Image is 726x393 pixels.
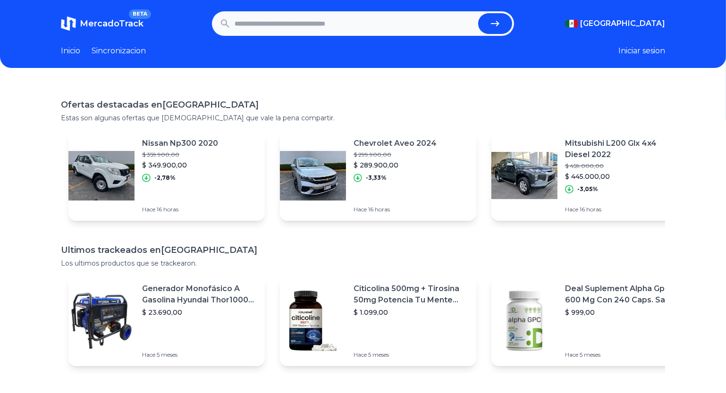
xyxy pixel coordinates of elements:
img: Featured image [280,288,346,354]
img: Featured image [280,142,346,209]
a: Sincronizacion [92,45,146,57]
span: MercadoTrack [80,18,144,29]
p: $ 445.000,00 [565,172,680,181]
a: Featured imageDeal Suplement Alpha Gpc 600 Mg Con 240 Caps. Salud Cerebral Sabor S/n$ 999,00Hace ... [491,276,688,366]
a: Featured imageNissan Np300 2020$ 359.900,00$ 349.900,00-2,78%Hace 16 horas [68,130,265,221]
a: Inicio [61,45,80,57]
p: $ 459.000,00 [565,162,680,170]
p: Los ultimos productos que se trackearon. [61,259,665,268]
p: Estas son algunas ofertas que [DEMOGRAPHIC_DATA] que vale la pena compartir. [61,113,665,123]
p: Hace 16 horas [354,206,437,213]
p: Hace 16 horas [142,206,218,213]
p: Deal Suplement Alpha Gpc 600 Mg Con 240 Caps. Salud Cerebral Sabor S/n [565,283,680,306]
p: Generador Monofásico A Gasolina Hyundai Thor10000 P 11.5 Kw [142,283,257,306]
p: Chevrolet Aveo 2024 [354,138,437,149]
a: Featured imageChevrolet Aveo 2024$ 299.900,00$ 289.900,00-3,33%Hace 16 horas [280,130,476,221]
img: Featured image [68,142,135,209]
p: Hace 5 meses [142,351,257,359]
button: Iniciar sesion [618,45,665,57]
p: $ 359.900,00 [142,151,218,159]
p: $ 1.099,00 [354,308,469,317]
p: $ 999,00 [565,308,680,317]
span: [GEOGRAPHIC_DATA] [580,18,665,29]
span: BETA [129,9,151,19]
p: $ 289.900,00 [354,160,437,170]
img: Featured image [68,288,135,354]
a: Featured imageMitsubishi L200 Glx 4x4 Diesel 2022$ 459.000,00$ 445.000,00-3,05%Hace 16 horas [491,130,688,221]
button: [GEOGRAPHIC_DATA] [565,18,665,29]
p: $ 349.900,00 [142,160,218,170]
img: Mexico [565,20,578,27]
p: $ 299.900,00 [354,151,437,159]
p: $ 23.690,00 [142,308,257,317]
h1: Ultimos trackeados en [GEOGRAPHIC_DATA] [61,243,665,257]
p: -2,78% [154,174,176,182]
p: Mitsubishi L200 Glx 4x4 Diesel 2022 [565,138,680,160]
p: -3,05% [577,185,598,193]
a: Featured imageCiticolina 500mg + Tirosina 50mg Potencia Tu Mente (120caps) Sabor Sin Sabor$ 1.099... [280,276,476,366]
img: Featured image [491,142,557,209]
p: Nissan Np300 2020 [142,138,218,149]
img: MercadoTrack [61,16,76,31]
h1: Ofertas destacadas en [GEOGRAPHIC_DATA] [61,98,665,111]
p: -3,33% [366,174,387,182]
p: Hace 5 meses [565,351,680,359]
p: Hace 16 horas [565,206,680,213]
a: Featured imageGenerador Monofásico A Gasolina Hyundai Thor10000 P 11.5 Kw$ 23.690,00Hace 5 meses [68,276,265,366]
a: MercadoTrackBETA [61,16,144,31]
p: Citicolina 500mg + Tirosina 50mg Potencia Tu Mente (120caps) Sabor Sin Sabor [354,283,469,306]
img: Featured image [491,288,557,354]
p: Hace 5 meses [354,351,469,359]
